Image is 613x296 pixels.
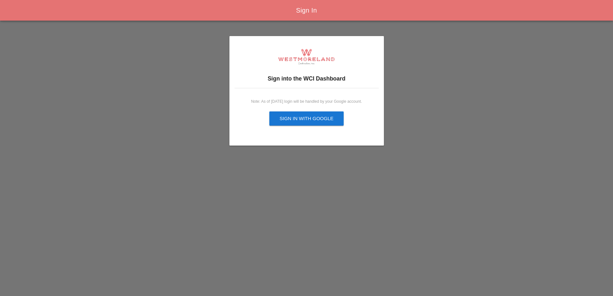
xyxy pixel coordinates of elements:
div: Sign in with Google [280,115,334,122]
h3: Sign into the WCI Dashboard [235,74,379,83]
img: logo [278,49,335,64]
span: Sign In [296,7,317,14]
div: Note: As of [DATE] login will be handled by your Google account. [240,99,374,104]
button: Sign in with Google [269,111,344,126]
